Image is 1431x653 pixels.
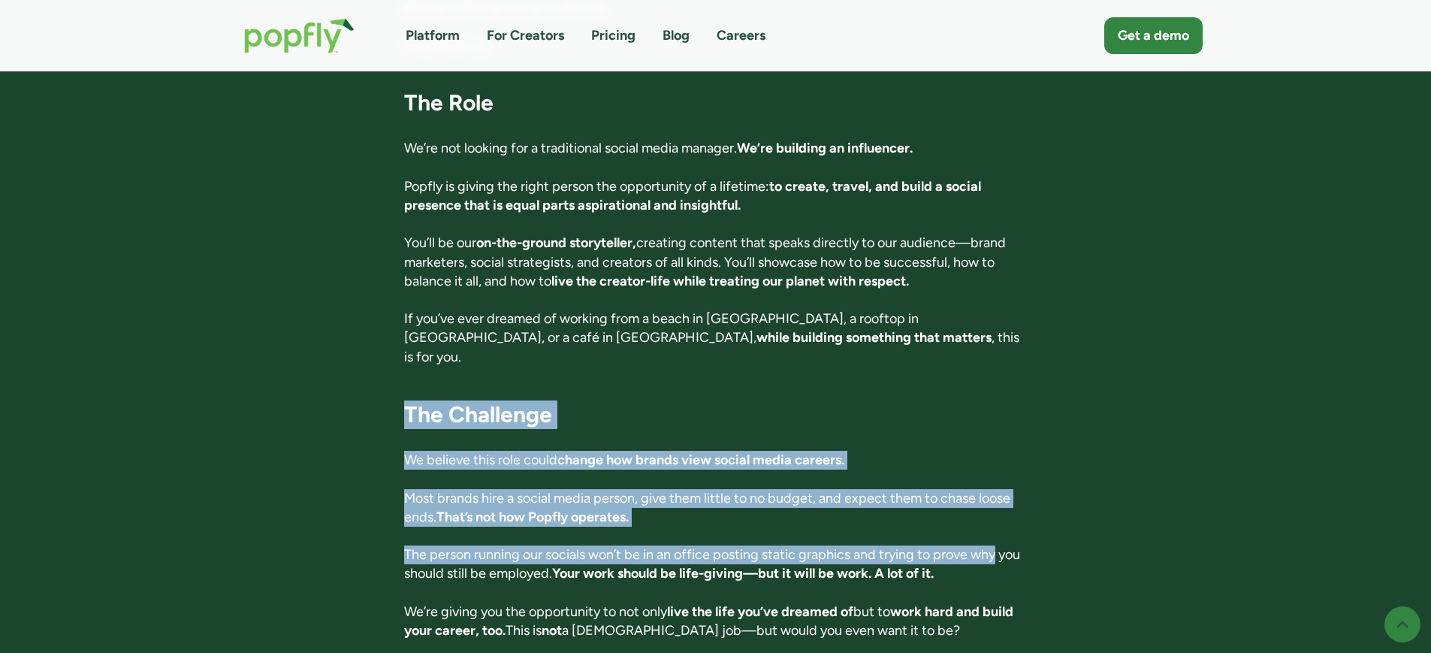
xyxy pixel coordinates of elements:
strong: The Role [404,89,494,116]
a: Get a demo [1104,17,1203,54]
strong: That’s not how Popfly operates. [436,509,629,525]
a: For Creators [487,26,564,45]
strong: to create, travel, and build a social presence that is equal parts aspirational and insightful. [404,178,981,213]
p: The person running our socials won’t be in an office posting static graphics and trying to prove ... [404,546,1027,583]
p: Popfly is giving the right person the opportunity of a lifetime: [404,177,1027,215]
strong: live the creator-life while treating our planet with respect. [551,273,909,289]
p: Most brands hire a social media person, give them little to no budget, and expect them to chase l... [404,489,1027,527]
strong: on-the-ground storyteller, [476,234,636,251]
strong: Your work should be life-giving—but it will be work. A lot of it. [552,565,934,582]
p: We’re not looking for a traditional social media manager. [404,139,1027,158]
p: We believe this role could [404,451,1027,470]
strong: The Challenge [404,401,552,428]
a: Careers [717,26,765,45]
a: Blog [663,26,690,45]
strong: work hard and build your career, too. [404,603,1013,639]
a: Platform [406,26,460,45]
p: We’re giving you the opportunity to not only but to This is a [DEMOGRAPHIC_DATA] job—but would yo... [404,603,1027,640]
p: If you’ve ever dreamed of working from a beach in [GEOGRAPHIC_DATA], a rooftop in [GEOGRAPHIC_DAT... [404,310,1027,367]
a: Pricing [591,26,635,45]
strong: live the life you’ve dreamed of [667,603,853,620]
strong: We’re building an influencer. [737,140,913,156]
strong: change how brands view social media careers. [557,452,844,468]
strong: while building something that matters [756,329,992,346]
p: You’ll be our creating content that speaks directly to our audience—brand marketers, social strat... [404,234,1027,291]
div: Get a demo [1118,26,1189,45]
a: home [229,3,370,68]
strong: not [542,622,562,639]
